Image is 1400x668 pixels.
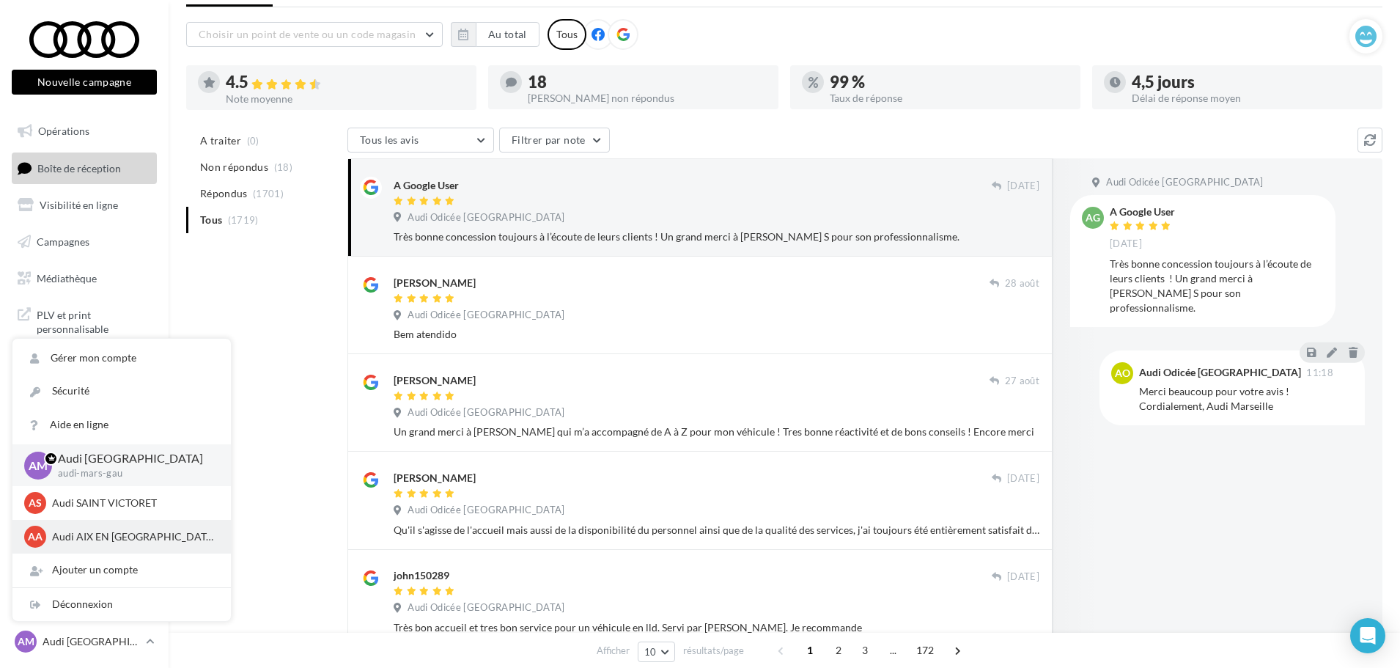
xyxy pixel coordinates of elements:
[528,93,767,103] div: [PERSON_NAME] non répondus
[1139,367,1301,378] div: Audi Odicée [GEOGRAPHIC_DATA]
[1005,375,1039,388] span: 27 août
[18,634,34,649] span: AM
[910,639,940,662] span: 172
[40,199,118,211] span: Visibilité en ligne
[200,160,268,175] span: Non répondus
[1005,277,1039,290] span: 28 août
[9,263,160,294] a: Médiathèque
[476,22,539,47] button: Au total
[1106,176,1263,189] span: Audi Odicée [GEOGRAPHIC_DATA]
[408,211,564,224] span: Audi Odicée [GEOGRAPHIC_DATA]
[451,22,539,47] button: Au total
[1110,207,1175,217] div: A Google User
[12,408,231,441] a: Aide en ligne
[9,153,160,184] a: Boîte de réception
[394,276,476,290] div: [PERSON_NAME]
[226,74,465,91] div: 4.5
[37,235,89,248] span: Campagnes
[43,634,140,649] p: Audi [GEOGRAPHIC_DATA]
[830,74,1069,90] div: 99 %
[199,28,416,40] span: Choisir un point de vente ou un code magasin
[683,644,744,658] span: résultats/page
[37,271,97,284] span: Médiathèque
[9,116,160,147] a: Opérations
[1350,618,1385,653] div: Open Intercom Messenger
[394,373,476,388] div: [PERSON_NAME]
[274,161,292,173] span: (18)
[1086,210,1100,225] span: AG
[408,601,564,614] span: Audi Odicée [GEOGRAPHIC_DATA]
[29,457,48,474] span: AM
[226,94,465,104] div: Note moyenne
[1139,384,1353,414] div: Merci beaucoup pour votre avis ! Cordialement, Audi Marseille
[9,190,160,221] a: Visibilité en ligne
[12,375,231,408] a: Sécurité
[1007,570,1039,584] span: [DATE]
[52,496,213,510] p: Audi SAINT VICTORET
[12,70,157,95] button: Nouvelle campagne
[1132,93,1371,103] div: Délai de réponse moyen
[200,133,241,148] span: A traiter
[58,450,207,467] p: Audi [GEOGRAPHIC_DATA]
[9,227,160,257] a: Campagnes
[58,467,207,480] p: audi-mars-gau
[499,128,610,153] button: Filtrer par note
[798,639,822,662] span: 1
[29,496,42,510] span: AS
[394,327,1039,342] div: Bem atendido
[9,299,160,342] a: PLV et print personnalisable
[12,588,231,621] div: Déconnexion
[394,620,1039,635] div: Très bon accueil et tres bon service pour un véhicule en lld. Servi par [PERSON_NAME]. Je recommande
[1110,257,1324,315] div: Très bonne concession toujours à l’écoute de leurs clients ! Un grand merci à [PERSON_NAME] S pou...
[408,309,564,322] span: Audi Odicée [GEOGRAPHIC_DATA]
[1132,74,1371,90] div: 4,5 jours
[247,135,259,147] span: (0)
[408,406,564,419] span: Audi Odicée [GEOGRAPHIC_DATA]
[52,529,213,544] p: Audi AIX EN [GEOGRAPHIC_DATA]
[200,186,248,201] span: Répondus
[394,425,1039,439] div: Un grand merci à [PERSON_NAME] qui m’a accompagné de A à Z pour mon véhicule ! Tres bonne réactiv...
[12,554,231,587] div: Ajouter un compte
[394,471,476,485] div: [PERSON_NAME]
[1306,368,1333,378] span: 11:18
[38,125,89,137] span: Opérations
[644,646,657,658] span: 10
[1110,238,1142,251] span: [DATE]
[597,644,630,658] span: Afficher
[853,639,877,662] span: 3
[12,628,157,656] a: AM Audi [GEOGRAPHIC_DATA]
[528,74,767,90] div: 18
[882,639,905,662] span: ...
[408,504,564,517] span: Audi Odicée [GEOGRAPHIC_DATA]
[28,529,43,544] span: AA
[360,133,419,146] span: Tous les avis
[347,128,494,153] button: Tous les avis
[1115,366,1130,381] span: AO
[394,178,459,193] div: A Google User
[186,22,443,47] button: Choisir un point de vente ou un code magasin
[827,639,850,662] span: 2
[37,305,151,337] span: PLV et print personnalisable
[1007,180,1039,193] span: [DATE]
[1007,472,1039,485] span: [DATE]
[394,568,449,583] div: john150289
[830,93,1069,103] div: Taux de réponse
[394,230,1039,244] div: Très bonne concession toujours à l’écoute de leurs clients ! Un grand merci à [PERSON_NAME] S pou...
[253,188,284,199] span: (1701)
[394,523,1039,537] div: Qu'il s'agisse de l'accueil mais aussi de la disponibilité du personnel ainsi que de la qualité d...
[638,642,675,662] button: 10
[37,161,121,174] span: Boîte de réception
[548,19,586,50] div: Tous
[12,342,231,375] a: Gérer mon compte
